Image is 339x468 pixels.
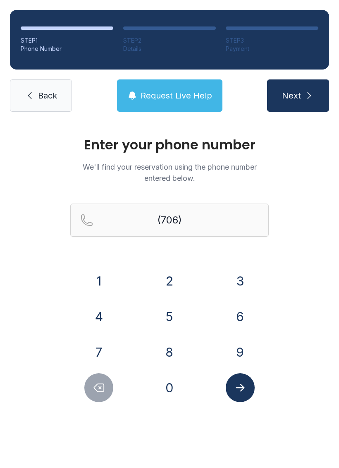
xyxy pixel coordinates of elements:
span: Request Live Help [141,90,212,101]
p: We'll find your reservation using the phone number entered below. [70,161,269,184]
button: 6 [226,302,255,331]
div: Payment [226,45,318,53]
button: 2 [155,266,184,295]
div: STEP 1 [21,36,113,45]
div: STEP 2 [123,36,216,45]
h1: Enter your phone number [70,138,269,151]
div: Phone Number [21,45,113,53]
button: 8 [155,338,184,367]
button: 1 [84,266,113,295]
button: 5 [155,302,184,331]
button: Submit lookup form [226,373,255,402]
span: Next [282,90,301,101]
div: STEP 3 [226,36,318,45]
span: Back [38,90,57,101]
button: 7 [84,338,113,367]
div: Details [123,45,216,53]
button: Delete number [84,373,113,402]
button: 0 [155,373,184,402]
button: 3 [226,266,255,295]
input: Reservation phone number [70,204,269,237]
button: 4 [84,302,113,331]
button: 9 [226,338,255,367]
